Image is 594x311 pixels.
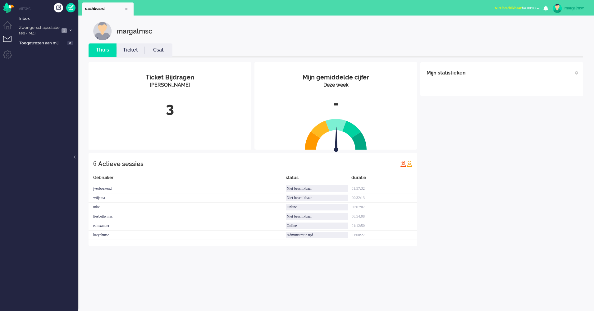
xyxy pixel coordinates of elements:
div: Deze week [259,82,413,89]
span: 0 [67,41,73,46]
div: [PERSON_NAME] [93,82,247,89]
div: Niet beschikbaar [286,195,349,201]
div: duratie [351,174,417,184]
div: 6 [93,157,96,170]
img: customer.svg [93,22,112,40]
span: dashboard [85,6,124,11]
a: Ticket [117,47,144,54]
img: profile_orange.svg [406,160,413,167]
a: Quick Ticket [66,3,75,12]
div: Actieve sessies [98,158,144,170]
li: Views [19,6,78,11]
div: 01:12:50 [351,221,417,231]
img: semi_circle.svg [305,119,367,150]
div: status [286,174,352,184]
a: Omnidesk [3,4,14,9]
span: Zwangerschapsdiabetes - MZH [18,25,60,36]
img: arrow.svg [323,127,350,153]
li: Niet beschikbaarfor 00:00 [491,2,543,16]
a: margalmsc [551,4,588,13]
div: jverboekend [89,184,286,193]
li: Ticket [117,43,144,57]
a: Csat [144,47,172,54]
div: liesbethvmsc [89,212,286,221]
li: Admin menu [3,50,17,64]
button: Niet beschikbaarfor 00:00 [491,4,543,13]
span: 1 [62,28,67,33]
span: Toegewezen aan mij [19,40,66,46]
img: flow_omnibird.svg [3,2,14,13]
div: katyahmsc [89,231,286,240]
span: for 00:00 [495,6,536,10]
span: Inbox [19,16,78,22]
a: Thuis [89,47,117,54]
div: Gebruiker [89,174,286,184]
div: 00:32:13 [351,193,417,203]
a: Toegewezen aan mij 0 [18,39,78,46]
div: Mijn statistieken [427,67,466,79]
div: ealexander [89,221,286,231]
div: Online [286,204,349,210]
div: Creëer ticket [54,3,63,12]
div: mlie [89,203,286,212]
div: 06:54:08 [351,212,417,221]
li: Thuis [89,43,117,57]
li: Tickets menu [3,36,17,50]
li: Dashboard [82,2,134,16]
div: Ticket Bijdragen [93,73,247,82]
div: Administratie tijd [286,232,349,238]
li: Dashboard menu [3,21,17,35]
div: - [259,93,413,114]
div: Niet beschikbaar [286,213,349,220]
div: Online [286,223,349,229]
li: Csat [144,43,172,57]
div: margalmsc [117,22,152,40]
div: 3 [93,98,247,119]
div: Close tab [124,7,129,11]
img: profile_red.svg [400,160,406,167]
div: 01:00:27 [351,231,417,240]
div: 01:57:32 [351,184,417,193]
div: wtijsma [89,193,286,203]
a: Inbox [18,15,78,22]
div: Mijn gemiddelde cijfer [259,73,413,82]
img: avatar [553,4,562,13]
div: margalmsc [564,5,588,11]
div: Niet beschikbaar [286,185,349,192]
span: Niet beschikbaar [495,6,522,10]
div: 00:07:07 [351,203,417,212]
